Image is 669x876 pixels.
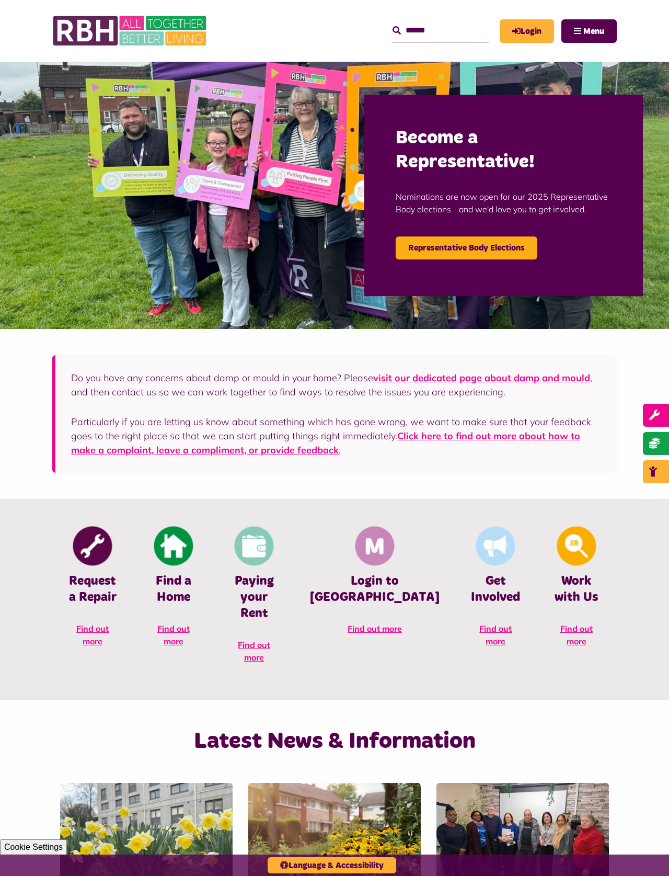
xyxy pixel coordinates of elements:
[148,573,198,606] h4: Find a Home
[154,527,193,566] img: Find A Home
[214,525,294,674] a: Pay Rent Paying your Rent Find out more
[71,415,601,457] p: Particularly if you are letting us know about something which has gone wrong, we want to make sur...
[71,371,601,399] p: Do you have any concerns about damp or mould in your home? Please , and then contact us so we can...
[238,640,270,663] span: Find out more
[146,726,523,756] h2: Latest News & Information
[68,573,117,606] h4: Request a Repair
[536,525,617,658] a: Looking For A Job Work with Us Find out more
[561,19,617,43] button: Navigation
[52,525,133,658] a: Report Repair Request a Repair Find out more
[133,525,213,658] a: Find A Home Find a Home Find out more
[396,126,612,175] h2: Become a Representative!
[476,527,515,566] img: Get Involved
[500,19,554,43] a: MyRBH
[471,573,520,606] h4: Get Involved
[583,27,604,36] span: Menu
[310,573,440,606] h4: Login to [GEOGRAPHIC_DATA]
[557,527,596,566] img: Looking For A Job
[73,527,112,566] img: Report Repair
[560,623,593,646] span: Find out more
[294,525,455,645] a: Membership And Mutuality Login to [GEOGRAPHIC_DATA] Find out more
[479,623,512,646] span: Find out more
[355,527,395,566] img: Membership And Mutuality
[455,525,536,658] a: Get Involved Get Involved Find out more
[396,175,612,231] p: Nominations are now open for our 2025 Representative Body elections - and we'd love you to get in...
[76,623,109,646] span: Find out more
[229,573,279,622] h4: Paying your Rent
[235,527,274,566] img: Pay Rent
[52,10,209,51] img: RBH
[552,573,601,606] h4: Work with Us
[373,372,590,384] a: visit our dedicated page about damp and mould
[157,623,190,646] span: Find out more
[268,857,396,873] button: Language & Accessibility
[348,623,402,634] span: Find out more
[396,236,537,259] a: Representative Body Elections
